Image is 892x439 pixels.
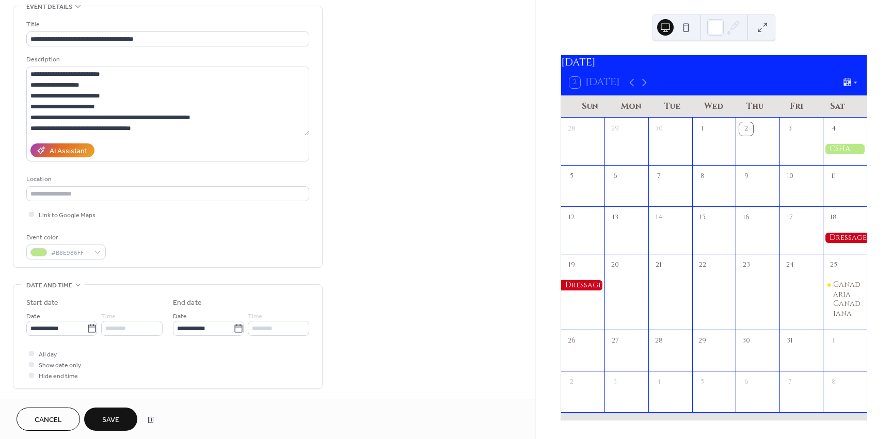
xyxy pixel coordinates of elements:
div: 21 [652,258,665,272]
div: 13 [609,211,622,224]
div: 10 [783,170,797,183]
div: Mon [611,95,652,118]
div: 1 [696,122,709,136]
div: 18 [827,211,840,224]
div: 3 [609,376,622,389]
span: Link to Google Maps [39,210,95,221]
div: 31 [783,334,797,348]
div: 9 [739,170,753,183]
div: 16 [739,211,753,224]
div: 4 [827,122,840,136]
div: Location [26,174,307,185]
div: End date [173,298,202,308]
div: 27 [609,334,622,348]
span: Date [173,311,187,322]
div: Tue [652,95,693,118]
span: Show date only [39,360,81,371]
div: Dressage @ RCRA [823,233,867,243]
span: #B8E986FF [51,248,89,258]
span: Save [102,415,119,426]
div: Title [26,19,307,30]
div: 19 [565,258,578,272]
div: 1 [827,334,840,348]
div: 29 [609,122,622,136]
div: AI Assistant [50,146,87,157]
div: 6 [609,170,622,183]
div: 14 [652,211,665,224]
span: Time [101,311,116,322]
div: 2 [739,122,753,136]
div: 7 [652,170,665,183]
div: 5 [696,376,709,389]
div: Dressage @ RCRA [561,280,605,290]
div: Thu [735,95,776,118]
span: Event details [26,2,72,12]
div: 8 [827,376,840,389]
div: 20 [609,258,622,272]
span: Hide end time [39,371,78,382]
button: Cancel [17,408,80,431]
div: Fri [776,95,817,118]
span: Date and time [26,280,72,291]
div: Sat [817,95,858,118]
span: Date [26,311,40,322]
div: 28 [652,334,665,348]
div: 7 [783,376,797,389]
div: 25 [827,258,840,272]
div: Event color [26,232,104,243]
span: Time [248,311,262,322]
div: 28 [565,122,578,136]
div: 12 [565,211,578,224]
div: 5 [565,170,578,183]
button: AI Assistant [30,143,94,157]
span: All day [39,349,57,360]
div: 6 [739,376,753,389]
div: 4 [652,376,665,389]
div: 17 [783,211,797,224]
div: [DATE] [561,55,867,70]
div: 11 [827,170,840,183]
div: 26 [565,334,578,348]
div: Sun [569,95,611,118]
div: 30 [739,334,753,348]
div: Description [26,54,307,65]
div: 3 [783,122,797,136]
div: 29 [696,334,709,348]
div: 23 [739,258,753,272]
div: 15 [696,211,709,224]
span: Cancel [35,415,62,426]
div: Wed [693,95,735,118]
button: Save [84,408,137,431]
div: 8 [696,170,709,183]
div: 30 [652,122,665,136]
div: 24 [783,258,797,272]
div: Ganadaria Canadiana [823,280,867,319]
div: Start date [26,298,58,308]
div: Ganadaria Canadiana [833,280,863,319]
div: 2 [565,376,578,389]
div: CSHA (Canadian Sport Horse Association) [823,144,867,154]
div: 22 [696,258,709,272]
